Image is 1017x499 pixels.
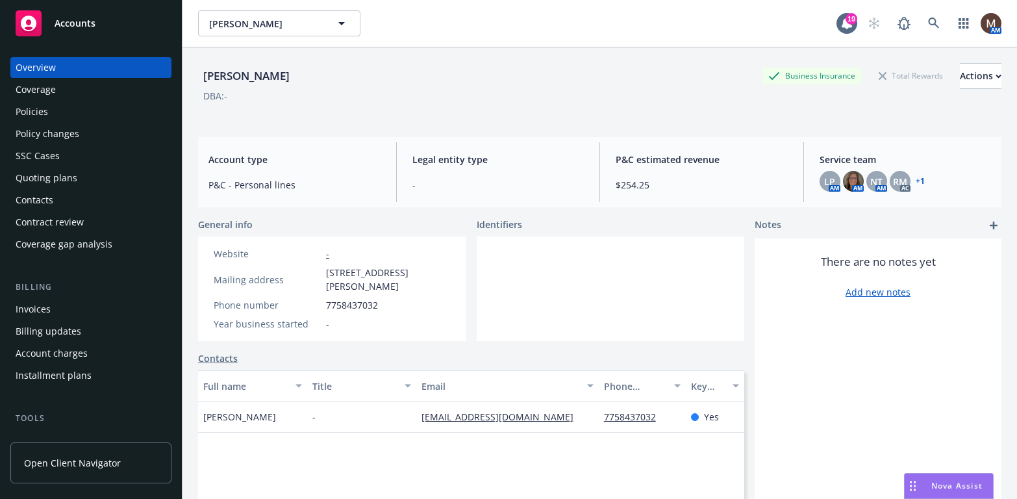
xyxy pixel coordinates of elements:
div: [PERSON_NAME] [198,68,295,84]
span: Yes [704,410,719,424]
a: add [986,218,1001,233]
span: Legal entity type [412,153,584,166]
div: Manage files [16,430,71,451]
a: Policies [10,101,171,122]
span: Notes [755,218,781,233]
button: Nova Assist [904,473,994,499]
span: [PERSON_NAME] [203,410,276,424]
a: Billing updates [10,321,171,342]
div: Contract review [16,212,84,233]
a: +1 [916,177,925,185]
span: [PERSON_NAME] [209,17,321,31]
a: Contract review [10,212,171,233]
a: Coverage [10,79,171,100]
a: Contacts [198,352,238,365]
div: Billing updates [16,321,81,342]
span: Accounts [55,18,95,29]
div: Quoting plans [16,168,77,188]
a: Accounts [10,5,171,42]
div: SSC Cases [16,146,60,166]
div: Business Insurance [762,68,862,84]
button: Title [307,370,416,402]
span: General info [198,218,253,231]
span: Account type [208,153,381,166]
span: RM [893,175,907,188]
a: Invoices [10,299,171,320]
a: Coverage gap analysis [10,234,171,255]
div: Overview [16,57,56,78]
a: 7758437032 [604,411,666,423]
a: [EMAIL_ADDRESS][DOMAIN_NAME] [421,411,584,423]
div: 19 [846,13,857,25]
a: Add new notes [846,285,910,299]
img: photo [843,171,864,192]
span: - [326,317,329,331]
a: SSC Cases [10,146,171,166]
div: Website [214,247,321,261]
span: [STREET_ADDRESS][PERSON_NAME] [326,266,451,293]
span: Open Client Navigator [24,456,121,470]
img: photo [981,13,1001,34]
div: Phone number [604,379,667,393]
div: Drag to move [905,474,921,498]
div: Account charges [16,343,88,364]
a: Switch app [951,10,977,36]
button: [PERSON_NAME] [198,10,360,36]
span: LP [824,175,835,188]
span: - [312,410,316,424]
a: Installment plans [10,365,171,386]
a: Search [921,10,947,36]
a: Manage files [10,430,171,451]
a: Policy changes [10,123,171,144]
div: Coverage gap analysis [16,234,112,255]
div: DBA: - [203,89,227,103]
span: Service team [820,153,992,166]
a: - [326,248,329,260]
span: Nova Assist [931,480,983,491]
div: Total Rewards [872,68,949,84]
div: Policy changes [16,123,79,144]
button: Actions [960,63,1001,89]
span: P&C estimated revenue [616,153,788,166]
a: Account charges [10,343,171,364]
div: Email [421,379,579,393]
div: Mailing address [214,273,321,287]
span: Identifiers [477,218,522,231]
button: Key contact [686,370,744,402]
span: - [412,178,584,192]
span: P&C - Personal lines [208,178,381,192]
div: Title [312,379,397,393]
a: Start snowing [861,10,887,36]
span: There are no notes yet [821,254,936,270]
div: Billing [10,281,171,294]
button: Email [416,370,598,402]
div: Full name [203,379,288,393]
div: Phone number [214,298,321,312]
div: Coverage [16,79,56,100]
div: Key contact [691,379,725,393]
div: Invoices [16,299,51,320]
a: Contacts [10,190,171,211]
a: Quoting plans [10,168,171,188]
button: Phone number [599,370,686,402]
button: Full name [198,370,307,402]
span: $254.25 [616,178,788,192]
a: Overview [10,57,171,78]
div: Contacts [16,190,53,211]
div: Year business started [214,317,321,331]
span: NT [870,175,883,188]
div: Actions [960,64,1001,88]
a: Report a Bug [891,10,917,36]
span: 7758437032 [326,298,378,312]
div: Installment plans [16,365,92,386]
div: Policies [16,101,48,122]
div: Tools [10,412,171,425]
